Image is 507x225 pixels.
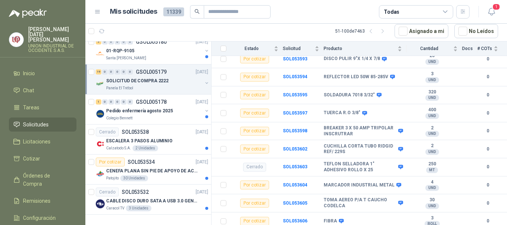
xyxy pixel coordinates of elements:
p: GSOL005180 [136,39,167,44]
a: Cotizar [9,152,76,166]
div: Por cotizar [240,127,269,136]
p: [PERSON_NAME][DATE] [PERSON_NAME] [28,27,76,42]
p: GSOL005178 [136,99,167,105]
a: 3 0 0 0 0 0 GSOL005180[DATE] Company Logo01-RQP-9105Santa [PERSON_NAME] [96,37,210,61]
b: 25 [406,53,458,59]
img: Company Logo [96,169,105,178]
a: Configuración [9,211,76,225]
a: SOL053602 [283,146,307,152]
a: CerradoSOL053538[DATE] Company LogoESCALERA 3 PASOS ALUMINIOCalzatodo S.A.2 Unidades [85,125,211,155]
b: 0 [477,182,498,189]
span: Solicitudes [23,120,49,129]
th: Solicitud [283,42,324,56]
div: 0 [102,99,108,105]
span: Inicio [23,69,35,77]
b: SOLDADURA 7018 3/32" [324,92,375,98]
span: Chat [23,86,34,95]
b: BREAKER 3 X 50 AMP TRIPOLAR INSCRUTRAR [324,125,396,137]
div: 0 [102,69,108,75]
div: 0 [115,69,120,75]
span: Estado [231,46,272,51]
div: UND [425,77,439,83]
a: Remisiones [9,194,76,208]
b: 2 [406,143,458,149]
div: 0 [127,99,133,105]
span: Configuración [23,214,56,222]
span: Licitaciones [23,138,50,146]
p: Pedido enfermería agosto 2025 [106,107,173,115]
div: 0 [115,99,120,105]
p: Panela El Trébol [106,85,133,91]
div: 0 [127,69,133,75]
div: UND [425,203,439,209]
span: search [194,9,200,14]
div: 0 [108,99,114,105]
div: Todas [384,8,399,16]
div: Por cotizar [240,199,269,208]
div: Por cotizar [240,109,269,118]
div: Cerrado [96,188,119,196]
p: [DATE] [196,99,208,106]
div: 19 [96,69,101,75]
a: CerradoSOL053532[DATE] Company LogoCABLE DISCO DURO SATA A USB 3.0 GENERICOCaracol TV3 Unidades [85,185,211,215]
b: 0 [477,218,498,225]
h1: Mis solicitudes [110,6,157,17]
b: TUERCA R.O 3/8" [324,110,360,116]
p: Colegio Bennett [106,115,133,121]
div: Cerrado [243,163,266,172]
a: Licitaciones [9,135,76,149]
th: Estado [231,42,283,56]
b: 0 [477,128,498,135]
b: SOL053603 [283,164,307,169]
span: # COTs [477,46,492,51]
div: 0 [102,39,108,44]
b: DISCO PULIR 9"X 1/4 X 7/8 [324,56,380,62]
div: 3 [96,39,101,44]
th: Docs [462,42,477,56]
p: [DATE] [196,129,208,136]
img: Company Logo [96,79,105,88]
div: 0 [121,39,127,44]
div: UND [425,185,439,191]
b: 0 [477,200,498,207]
p: SOL053538 [122,129,149,135]
div: 3 Unidades [126,205,151,211]
b: 400 [406,107,458,113]
p: SOL053532 [122,189,149,195]
a: SOL053598 [283,128,307,133]
p: Santa [PERSON_NAME] [106,55,146,61]
div: UND [425,59,439,65]
div: UND [425,113,439,119]
a: Chat [9,83,76,97]
div: 0 [108,69,114,75]
div: Por cotizar [240,73,269,82]
a: SOL053595 [283,92,307,97]
p: ESCALERA 3 PASOS ALUMINIO [106,138,173,145]
span: Solicitud [283,46,313,51]
b: 3 [406,215,458,221]
a: Por cotizarSOL053534[DATE] Company LogoCENEFA PLANA SIN PIE DE APOYO DE ACUERDO A LA IMAGEN ADJUN... [85,155,211,185]
div: Por cotizar [240,54,269,63]
a: SOL053604 [283,182,307,188]
p: Caracol TV [106,205,124,211]
a: SOL053606 [283,218,307,224]
div: Cerrado [96,128,119,136]
div: Por cotizar [96,158,125,166]
b: 0 [477,56,498,63]
p: UNION INDUSTRIAL DE OCCIDENTE S.A.S. [28,44,76,53]
button: 1 [485,5,498,19]
a: SOL053605 [283,201,307,206]
a: SOL053597 [283,110,307,116]
div: Por cotizar [240,181,269,189]
a: Tareas [9,100,76,115]
b: 0 [477,92,498,99]
b: 320 [406,89,458,95]
span: Órdenes de Compra [23,172,69,188]
span: Tareas [23,103,39,112]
